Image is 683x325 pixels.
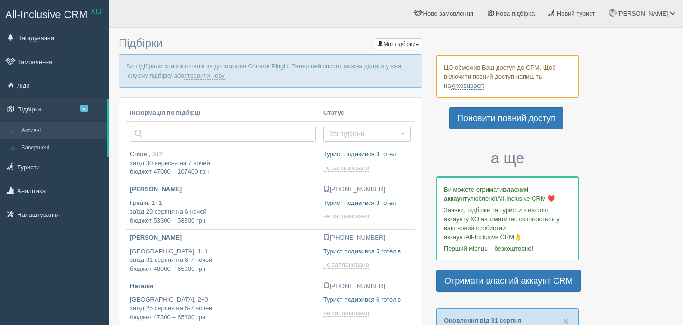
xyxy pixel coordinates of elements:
[130,199,316,225] p: Греція, 1+1 заїзд 29 серпня на 6 ночей бюджет 53300 – 58300 грн
[126,230,320,278] a: [PERSON_NAME] [GEOGRAPHIC_DATA], 1+1заїзд 31 серпня на 6-7 ночейбюджет 48000 – 65000 грн
[130,233,316,242] p: [PERSON_NAME]
[436,270,581,292] a: Отримати власний аккаунт CRM
[497,195,555,202] span: All-Inclusive CRM ❤️
[375,38,422,49] button: Мої підбірки
[449,107,563,129] a: Поновити повний доступ
[130,296,316,322] p: [GEOGRAPHIC_DATA], 2+0 заїзд 25 серпня на 6-7 ночей бюджет 47300 – 65800 грн
[323,126,411,142] button: Усі підбірки
[80,105,88,112] span: 5
[91,8,102,16] sup: XO
[17,122,107,139] a: Активні
[130,126,316,142] input: Пошук за країною або туристом
[126,181,320,229] a: [PERSON_NAME] Греція, 1+1заїзд 29 серпня на 6 ночейбюджет 53300 – 58300 грн
[557,10,595,17] span: Новий турист
[323,247,411,256] p: Турист подивився 5 готелів
[5,9,88,20] span: All-Inclusive CRM
[17,139,107,157] a: Завершені
[330,129,398,139] span: Усі підбірки
[451,82,484,90] a: @xosupport
[323,164,369,172] span: не заплановано
[126,105,320,122] th: Інформація по підбірці
[444,244,571,253] p: Перший місяць – безкоштовно!
[119,54,422,87] p: Ви підібрали список готелів за допомогою Chrome Plugin. Тепер цей список можна додати у вже існую...
[323,261,369,269] span: не заплановано
[126,146,320,181] a: Єгипет, 3+2заїзд 30 вересня на 7 ночейбюджет 47000 – 107400 грн
[130,150,316,176] p: Єгипет, 3+2 заїзд 30 вересня на 7 ночей бюджет 47000 – 107400 грн
[130,282,316,291] p: Наталія
[466,233,522,241] span: All-Inclusive CRM👌
[323,213,371,220] a: не заплановано
[323,296,411,305] p: Турист подивився 6 готелів
[323,233,411,242] p: [PHONE_NUMBER]
[130,185,316,194] p: [PERSON_NAME]
[436,150,579,167] h3: а ще
[184,72,224,80] a: створити нову
[0,0,109,27] a: All-Inclusive CRM XO
[323,199,411,208] p: Турист подивився 3 готелі
[444,186,529,202] b: власний аккаунт
[323,150,411,159] p: Турист подивився 3 готелі
[119,37,163,49] span: Підбірки
[320,105,415,122] th: Статус
[444,317,521,324] a: Оновлення від 31 серпня
[323,261,371,269] a: не заплановано
[323,164,371,172] a: не заплановано
[130,247,316,274] p: [GEOGRAPHIC_DATA], 1+1 заїзд 31 серпня на 6-7 ночей бюджет 48000 – 65000 грн
[323,213,369,220] span: не заплановано
[617,10,668,17] span: [PERSON_NAME]
[323,185,411,194] p: [PHONE_NUMBER]
[423,10,473,17] span: Нове замовлення
[436,55,579,98] div: ЦО обмежив Ваш доступ до СРМ. Щоб включити повний доступ напишіть на
[323,309,371,317] a: не заплановано
[444,205,571,241] p: Заявки, підбірки та туристи з вашого аккаунту ХО автоматично скопіюються у ваш новий особистий ак...
[444,185,571,203] p: Ви можете отримати улюбленої
[323,282,411,291] p: [PHONE_NUMBER]
[323,309,369,317] span: не заплановано
[496,10,535,17] span: Нова підбірка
